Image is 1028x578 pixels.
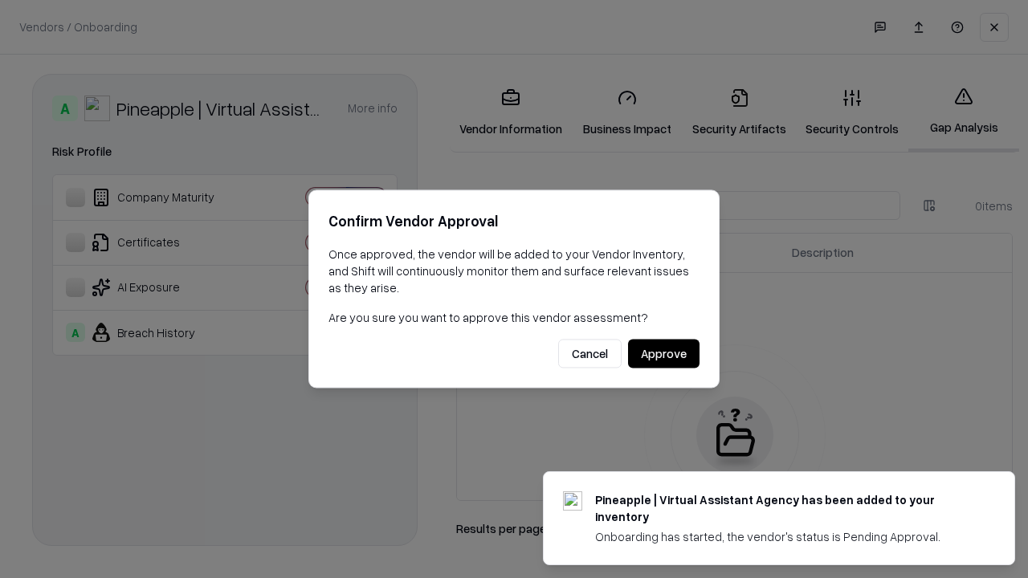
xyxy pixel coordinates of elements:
[558,340,622,368] button: Cancel
[595,528,976,545] div: Onboarding has started, the vendor's status is Pending Approval.
[328,246,700,296] p: Once approved, the vendor will be added to your Vendor Inventory, and Shift will continuously mon...
[595,491,976,525] div: Pineapple | Virtual Assistant Agency has been added to your inventory
[628,340,700,368] button: Approve
[563,491,582,511] img: trypineapple.com
[328,210,700,233] h2: Confirm Vendor Approval
[328,309,700,326] p: Are you sure you want to approve this vendor assessment?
